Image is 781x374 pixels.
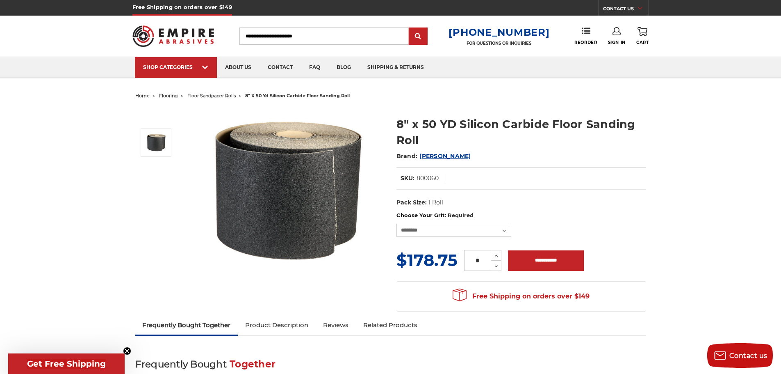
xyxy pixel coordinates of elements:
[146,132,166,153] img: Silicon Carbide 8" x 50 YD Floor Sanding Roll
[419,152,471,160] a: [PERSON_NAME]
[574,27,597,45] a: Reorder
[453,288,590,305] span: Free Shipping on orders over $149
[396,250,458,270] span: $178.75
[410,28,426,45] input: Submit
[230,358,276,370] span: Together
[729,352,767,360] span: Contact us
[359,57,432,78] a: shipping & returns
[123,347,131,355] button: Close teaser
[135,93,150,99] a: home
[608,40,626,45] span: Sign In
[328,57,359,78] a: blog
[428,198,443,207] dd: 1 Roll
[205,108,369,272] img: Silicon Carbide 8" x 50 YD Floor Sanding Roll
[636,27,649,45] a: Cart
[707,343,773,368] button: Contact us
[356,316,425,334] a: Related Products
[449,26,549,38] a: [PHONE_NUMBER]
[448,212,474,218] small: Required
[135,316,238,334] a: Frequently Bought Together
[396,211,646,220] label: Choose Your Grit:
[401,174,414,183] dt: SKU:
[396,116,646,148] h1: 8" x 50 YD Silicon Carbide Floor Sanding Roll
[143,64,209,70] div: SHOP CATEGORIES
[449,41,549,46] p: FOR QUESTIONS OR INQUIRIES
[8,353,125,374] div: Get Free ShippingClose teaser
[238,316,316,334] a: Product Description
[417,174,439,183] dd: 800060
[135,358,227,370] span: Frequently Bought
[132,20,214,52] img: Empire Abrasives
[260,57,301,78] a: contact
[574,40,597,45] span: Reorder
[187,93,236,99] a: floor sandpaper rolls
[245,93,350,99] span: 8" x 50 yd silicon carbide floor sanding roll
[603,4,649,16] a: CONTACT US
[27,359,106,369] span: Get Free Shipping
[396,198,427,207] dt: Pack Size:
[159,93,178,99] a: flooring
[217,57,260,78] a: about us
[396,152,418,160] span: Brand:
[636,40,649,45] span: Cart
[316,316,356,334] a: Reviews
[301,57,328,78] a: faq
